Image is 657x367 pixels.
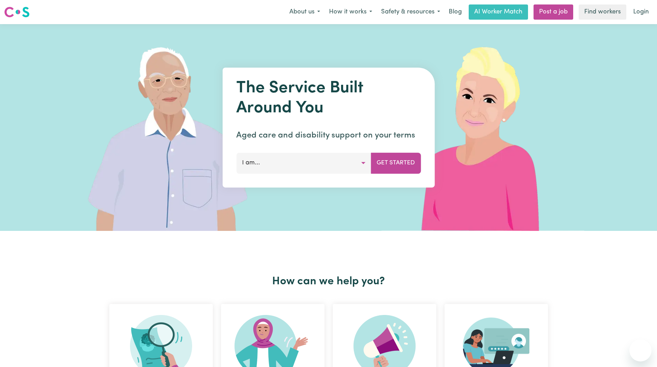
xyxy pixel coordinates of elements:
[236,153,371,173] button: I am...
[579,4,626,20] a: Find workers
[534,4,573,20] a: Post a job
[4,6,30,18] img: Careseekers logo
[105,275,552,288] h2: How can we help you?
[629,4,653,20] a: Login
[236,79,421,118] h1: The Service Built Around You
[469,4,528,20] a: AI Worker Match
[4,4,30,20] a: Careseekers logo
[445,4,466,20] a: Blog
[371,153,421,173] button: Get Started
[236,129,421,142] p: Aged care and disability support on your terms
[629,339,651,361] iframe: Button to launch messaging window
[325,5,377,19] button: How it works
[285,5,325,19] button: About us
[377,5,445,19] button: Safety & resources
